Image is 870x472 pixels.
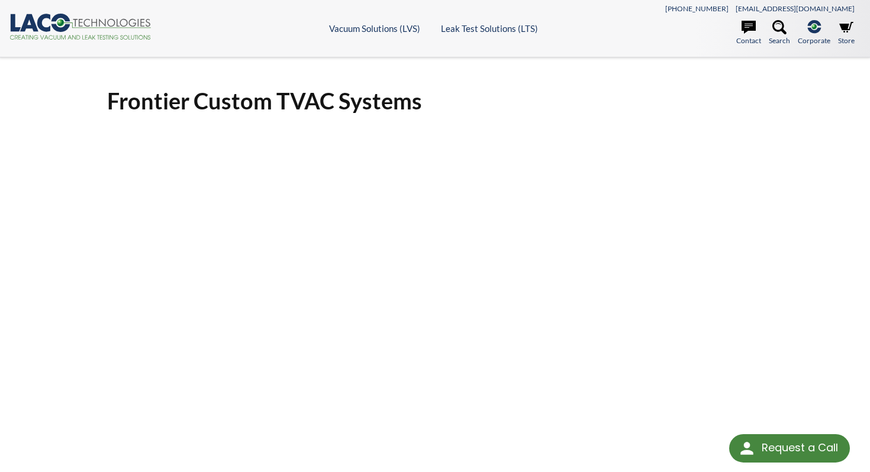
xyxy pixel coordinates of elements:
a: [EMAIL_ADDRESS][DOMAIN_NAME] [736,4,855,13]
a: Search [769,20,790,46]
span: Corporate [798,35,830,46]
a: Leak Test Solutions (LTS) [441,23,538,34]
div: Request a Call [762,434,838,461]
h1: Frontier Custom TVAC Systems [107,86,763,115]
a: Vacuum Solutions (LVS) [329,23,420,34]
a: [PHONE_NUMBER] [665,4,729,13]
div: Request a Call [729,434,850,463]
a: Store [838,20,855,46]
a: Contact [736,20,761,46]
img: round button [737,439,756,458]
